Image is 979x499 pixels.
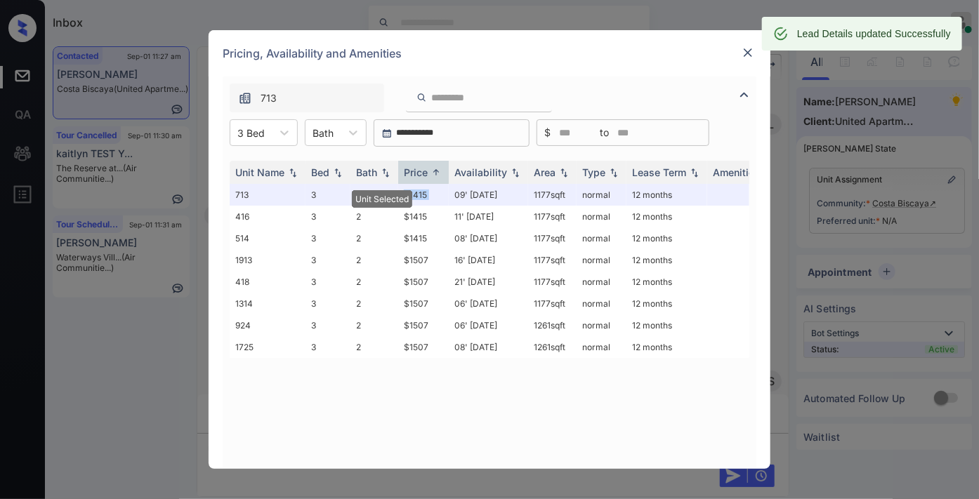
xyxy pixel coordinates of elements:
img: sorting [557,168,571,178]
td: $1507 [398,314,449,336]
td: normal [577,336,626,358]
td: 2 [350,314,398,336]
td: 08' [DATE] [449,227,528,249]
img: sorting [429,167,443,178]
td: 1177 sqft [528,227,577,249]
td: 12 months [626,249,707,271]
div: Bath [356,166,377,178]
td: $1507 [398,249,449,271]
td: 12 months [626,336,707,358]
td: 21' [DATE] [449,271,528,293]
td: 3 [305,271,350,293]
td: 1913 [230,249,305,271]
td: 1177 sqft [528,271,577,293]
td: 3 [305,227,350,249]
img: sorting [508,168,523,178]
td: 3 [305,206,350,227]
td: 12 months [626,206,707,227]
img: icon-zuma [736,86,753,103]
td: normal [577,227,626,249]
td: normal [577,184,626,206]
td: 3 [305,336,350,358]
td: 3 [305,184,350,206]
td: 12 months [626,314,707,336]
td: normal [577,271,626,293]
div: Unit Name [235,166,284,178]
img: sorting [607,168,621,178]
td: 16' [DATE] [449,249,528,271]
td: 06' [DATE] [449,293,528,314]
div: Pricing, Availability and Amenities [209,30,770,76]
td: 12 months [626,271,707,293]
td: 09' [DATE] [449,184,528,206]
td: 2 [350,271,398,293]
td: 08' [DATE] [449,336,528,358]
div: Bed [311,166,329,178]
td: 12 months [626,227,707,249]
td: 12 months [626,293,707,314]
td: 3 [305,249,350,271]
td: 3 [305,314,350,336]
img: icon-zuma [238,91,252,105]
img: sorting [286,168,300,178]
td: 514 [230,227,305,249]
div: Lease Term [632,166,686,178]
div: Type [582,166,605,178]
span: $ [544,125,551,140]
td: 2 [350,249,398,271]
img: sorting [688,168,702,178]
div: Amenities [713,166,760,178]
img: close [741,46,755,60]
div: Price [404,166,428,178]
td: 1177 sqft [528,293,577,314]
td: 1261 sqft [528,314,577,336]
img: sorting [379,168,393,178]
td: 713 [230,184,305,206]
td: 1177 sqft [528,206,577,227]
td: 11' [DATE] [449,206,528,227]
td: 2 [350,336,398,358]
td: 416 [230,206,305,227]
td: $1415 [398,184,449,206]
td: 1261 sqft [528,336,577,358]
td: 418 [230,271,305,293]
div: Area [534,166,556,178]
td: $1415 [398,206,449,227]
img: icon-zuma [416,91,427,104]
td: 2 [350,227,398,249]
td: normal [577,206,626,227]
td: 3 [305,293,350,314]
td: $1415 [398,227,449,249]
td: 2 [350,293,398,314]
td: 2 [350,206,398,227]
td: 1725 [230,336,305,358]
td: 2 [350,184,398,206]
span: 713 [261,91,277,106]
td: $1507 [398,293,449,314]
td: normal [577,249,626,271]
td: $1507 [398,271,449,293]
td: 12 months [626,184,707,206]
td: 1314 [230,293,305,314]
img: sorting [331,168,345,178]
span: to [600,125,609,140]
td: 06' [DATE] [449,314,528,336]
div: Availability [454,166,507,178]
td: $1507 [398,336,449,358]
td: 924 [230,314,305,336]
td: normal [577,293,626,314]
div: Lead Details updated Successfully [797,21,951,46]
td: 1177 sqft [528,184,577,206]
td: normal [577,314,626,336]
td: 1177 sqft [528,249,577,271]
